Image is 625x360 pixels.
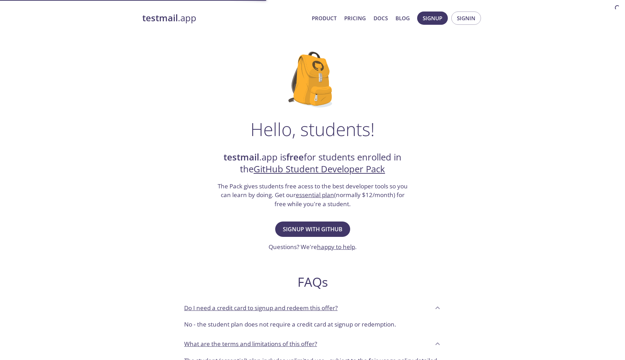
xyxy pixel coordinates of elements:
span: Signin [457,14,475,23]
strong: testmail [142,12,178,24]
div: Do I need a credit card to signup and redeem this offer? [179,298,446,317]
h2: FAQs [179,274,446,290]
a: essential plan [296,191,334,199]
a: GitHub Student Developer Pack [254,163,385,175]
img: github-student-backpack.png [288,52,337,107]
a: Pricing [344,14,366,23]
button: Signup with GitHub [275,222,350,237]
a: happy to help [317,243,355,251]
a: Product [312,14,337,23]
p: What are the terms and limitations of this offer? [184,339,317,348]
div: Do I need a credit card to signup and redeem this offer? [179,317,446,335]
strong: testmail [224,151,259,163]
h2: .app is for students enrolled in the [217,151,408,175]
button: Signup [417,12,448,25]
h1: Hello, students! [250,119,375,140]
p: Do I need a credit card to signup and redeem this offer? [184,303,338,313]
h3: The Pack gives students free acess to the best developer tools so you can learn by doing. Get our... [217,182,408,209]
span: Signup [423,14,442,23]
h3: Questions? We're . [269,242,357,252]
div: What are the terms and limitations of this offer? [179,335,446,353]
a: Blog [396,14,410,23]
span: Signup with GitHub [283,224,342,234]
strong: free [286,151,304,163]
a: testmail.app [142,12,306,24]
a: Docs [374,14,388,23]
p: No - the student plan does not require a credit card at signup or redemption. [184,320,441,329]
button: Signin [451,12,481,25]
